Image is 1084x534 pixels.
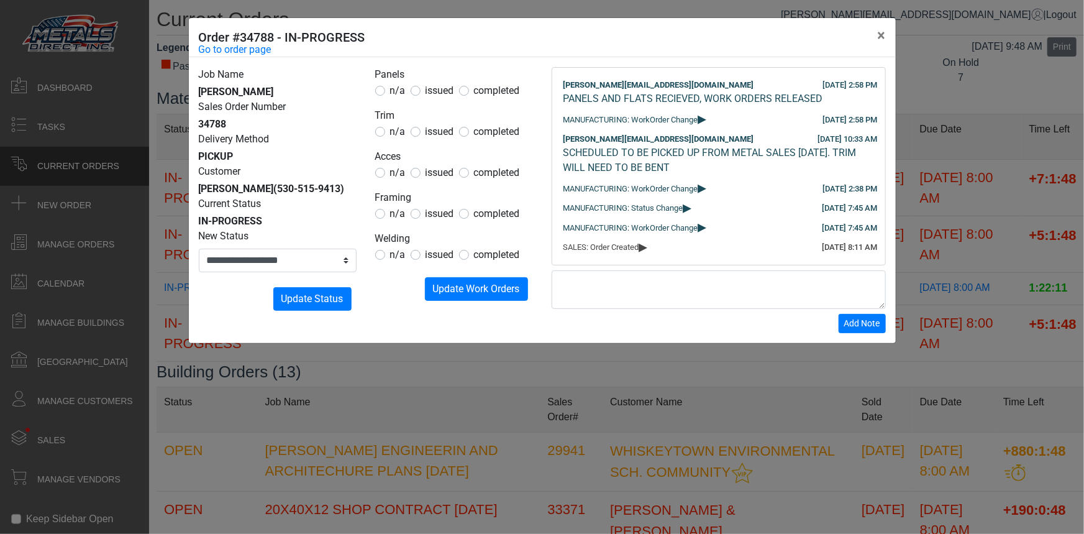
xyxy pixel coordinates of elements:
label: Delivery Method [199,132,270,147]
label: New Status [199,229,249,244]
span: [PERSON_NAME] [199,86,274,98]
span: ▸ [698,114,707,122]
legend: Panels [375,67,533,83]
legend: Framing [375,190,533,206]
h5: Order #34788 - IN-PROGRESS [199,28,365,47]
label: Sales Order Number [199,99,286,114]
span: n/a [390,85,406,96]
span: ▸ [698,223,707,231]
div: PANELS AND FLATS RECIEVED, WORK ORDERS RELEASED [563,91,874,106]
button: Close [868,18,896,53]
span: issued [426,85,454,96]
span: issued [426,249,454,260]
span: issued [426,167,454,178]
div: MANUFACTURING: Status Change [563,202,874,214]
label: Job Name [199,67,244,82]
span: n/a [390,208,406,219]
span: ▸ [683,203,692,211]
div: IN-PROGRESS [199,214,357,229]
span: Add Note [844,318,880,328]
span: completed [474,126,520,137]
legend: Acces [375,149,533,165]
span: n/a [390,249,406,260]
button: Update Status [273,287,352,311]
label: Customer [199,164,241,179]
div: MANUFACTURING: WorkOrder Change [563,114,874,126]
legend: Trim [375,108,533,124]
span: [PERSON_NAME][EMAIL_ADDRESS][DOMAIN_NAME] [563,80,754,90]
div: PICKUP [199,149,357,164]
span: Update Work Orders [433,283,520,295]
div: [DATE] 8:11 AM [822,241,878,254]
span: issued [426,208,454,219]
span: completed [474,85,520,96]
button: Update Work Orders [425,277,528,301]
div: [DATE] 10:33 AM [818,133,878,145]
div: [DATE] 7:45 AM [822,202,878,214]
span: completed [474,167,520,178]
span: completed [474,208,520,219]
span: completed [474,249,520,260]
div: 34788 [199,117,357,132]
span: ▸ [698,183,707,191]
div: [DATE] 2:58 PM [823,114,878,126]
span: [PERSON_NAME][EMAIL_ADDRESS][DOMAIN_NAME] [563,134,754,144]
div: [DATE] 2:58 PM [823,79,878,91]
div: [DATE] 7:45 AM [822,222,878,234]
span: ▸ [639,242,648,251]
div: [PERSON_NAME] [199,182,357,196]
div: SCHEDULED TO BE PICKED UP FROM METAL SALES [DATE]. TRIM WILL NEED TO BE BENT [563,145,874,175]
div: [DATE] 2:38 PM [823,183,878,195]
legend: Welding [375,231,533,247]
label: Current Status [199,196,262,211]
span: (530-515-9413) [274,183,345,195]
button: Add Note [839,314,886,333]
div: MANUFACTURING: WorkOrder Change [563,183,874,195]
span: Update Status [281,293,344,305]
div: MANUFACTURING: WorkOrder Change [563,222,874,234]
a: Go to order page [199,42,271,57]
span: n/a [390,126,406,137]
span: issued [426,126,454,137]
div: SALES: Order Created [563,241,874,254]
span: n/a [390,167,406,178]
